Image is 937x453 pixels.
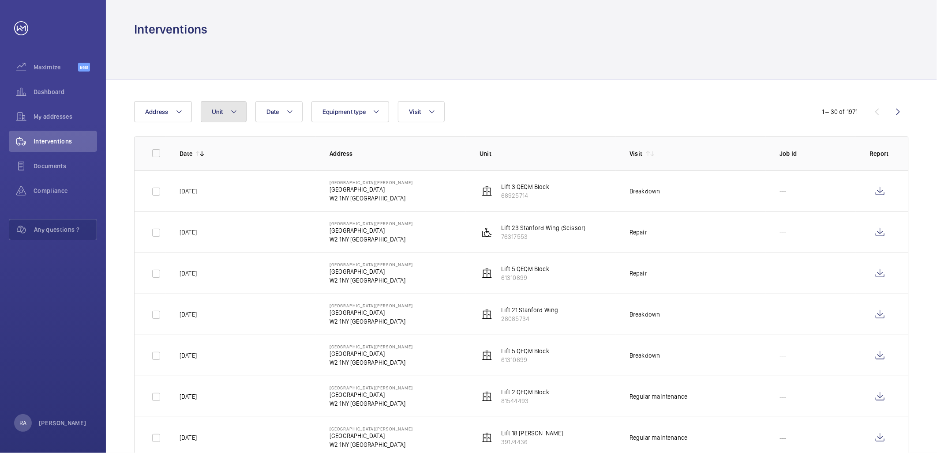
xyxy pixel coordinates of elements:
[330,431,413,440] p: [GEOGRAPHIC_DATA]
[78,63,90,72] span: Beta
[501,191,549,200] p: 68925714
[330,267,413,276] p: [GEOGRAPHIC_DATA]
[501,355,549,364] p: 61310899
[180,269,197,278] p: [DATE]
[501,223,586,232] p: Lift 23 Stanford Wing (Scissor)
[501,429,563,438] p: Lift 18 [PERSON_NAME]
[330,194,413,203] p: W2 1NY [GEOGRAPHIC_DATA]
[330,390,413,399] p: [GEOGRAPHIC_DATA]
[330,385,413,390] p: [GEOGRAPHIC_DATA][PERSON_NAME]
[630,149,643,158] p: Visit
[322,108,366,115] span: Equipment type
[780,433,787,442] p: ---
[330,349,413,358] p: [GEOGRAPHIC_DATA]
[501,273,549,282] p: 61310899
[501,306,558,314] p: Lift 21 Stanford Wing
[266,108,279,115] span: Date
[482,432,492,443] img: elevator.svg
[822,107,858,116] div: 1 – 30 of 1971
[34,87,97,96] span: Dashboard
[180,149,192,158] p: Date
[482,227,492,238] img: platform_lift.svg
[180,310,197,319] p: [DATE]
[34,63,78,72] span: Maximize
[330,180,413,185] p: [GEOGRAPHIC_DATA][PERSON_NAME]
[330,308,413,317] p: [GEOGRAPHIC_DATA]
[482,350,492,361] img: elevator.svg
[480,149,615,158] p: Unit
[780,149,855,158] p: Job Id
[330,344,413,349] p: [GEOGRAPHIC_DATA][PERSON_NAME]
[501,396,549,405] p: 81544493
[630,433,687,442] div: Regular maintenance
[482,309,492,320] img: elevator.svg
[482,268,492,279] img: elevator.svg
[780,228,787,237] p: ---
[330,262,413,267] p: [GEOGRAPHIC_DATA][PERSON_NAME]
[398,101,444,122] button: Visit
[19,419,26,427] p: RA
[180,392,197,401] p: [DATE]
[180,351,197,360] p: [DATE]
[134,101,192,122] button: Address
[501,232,586,241] p: 76317553
[330,426,413,431] p: [GEOGRAPHIC_DATA][PERSON_NAME]
[330,149,465,158] p: Address
[330,276,413,285] p: W2 1NY [GEOGRAPHIC_DATA]
[482,186,492,196] img: elevator.svg
[482,391,492,402] img: elevator.svg
[630,228,647,237] div: Repair
[780,269,787,278] p: ---
[330,303,413,308] p: [GEOGRAPHIC_DATA][PERSON_NAME]
[180,187,197,196] p: [DATE]
[870,149,891,158] p: Report
[630,269,647,278] div: Repair
[201,101,247,122] button: Unit
[255,101,303,122] button: Date
[501,182,549,191] p: Lift 3 QEQM Block
[780,392,787,401] p: ---
[34,137,97,146] span: Interventions
[630,351,660,360] div: Breakdown
[330,317,413,326] p: W2 1NY [GEOGRAPHIC_DATA]
[630,187,660,196] div: Breakdown
[212,108,223,115] span: Unit
[180,228,197,237] p: [DATE]
[34,186,97,195] span: Compliance
[180,433,197,442] p: [DATE]
[330,221,413,226] p: [GEOGRAPHIC_DATA][PERSON_NAME]
[780,310,787,319] p: ---
[630,310,660,319] div: Breakdown
[34,112,97,121] span: My addresses
[34,162,97,170] span: Documents
[501,264,549,273] p: Lift 5 QEQM Block
[39,419,86,427] p: [PERSON_NAME]
[330,358,413,367] p: W2 1NY [GEOGRAPHIC_DATA]
[501,314,558,323] p: 28085734
[501,438,563,446] p: 39174436
[330,399,413,408] p: W2 1NY [GEOGRAPHIC_DATA]
[330,226,413,235] p: [GEOGRAPHIC_DATA]
[780,187,787,196] p: ---
[34,225,97,234] span: Any questions ?
[330,185,413,194] p: [GEOGRAPHIC_DATA]
[409,108,421,115] span: Visit
[501,388,549,396] p: Lift 2 QEQM Block
[145,108,169,115] span: Address
[330,440,413,449] p: W2 1NY [GEOGRAPHIC_DATA]
[630,392,687,401] div: Regular maintenance
[134,21,207,38] h1: Interventions
[330,235,413,244] p: W2 1NY [GEOGRAPHIC_DATA]
[311,101,390,122] button: Equipment type
[780,351,787,360] p: ---
[501,347,549,355] p: Lift 5 QEQM Block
